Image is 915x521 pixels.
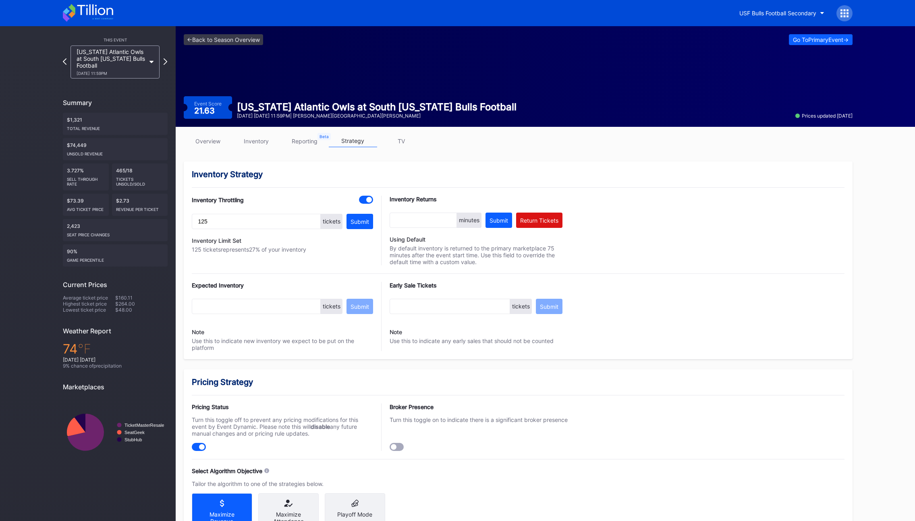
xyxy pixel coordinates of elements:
[346,214,373,229] button: Submit
[329,135,377,147] a: strategy
[115,301,168,307] div: $264.00
[67,148,164,156] div: Unsold Revenue
[184,34,263,45] a: <-Back to Season Overview
[490,217,508,224] div: Submit
[390,236,562,243] div: Using Default
[67,204,105,212] div: Avg ticket price
[520,217,558,224] div: Return Tickets
[63,37,168,42] div: This Event
[63,357,168,363] div: [DATE] [DATE]
[63,383,168,391] div: Marketplaces
[321,214,342,229] div: tickets
[457,213,481,228] div: minutes
[280,135,329,147] a: reporting
[390,318,562,344] div: Use this to indicate any early sales that should not be counted
[192,246,373,253] div: 125 tickets represents 27 % of your inventory
[793,36,849,43] div: Go To Primary Event ->
[63,307,115,313] div: Lowest ticket price
[78,341,91,357] span: ℉
[377,135,425,147] a: TV
[390,282,562,289] div: Early Sale Tickets
[192,416,373,437] div: Turn this toggle off to prevent any pricing modifications for this event by Event Dynamic. Please...
[77,71,146,76] div: [DATE] 11:59PM
[346,299,373,314] button: Submit
[116,204,164,212] div: Revenue per ticket
[63,341,168,357] div: 74
[192,170,844,179] div: Inventory Strategy
[351,303,369,310] div: Submit
[63,363,168,369] div: 9 % chance of precipitation
[115,295,168,301] div: $160.11
[192,237,373,244] div: Inventory Limit Set
[789,34,853,45] button: Go ToPrimaryEvent->
[67,229,164,237] div: seat price changes
[192,480,373,487] div: Tailor the algorithm to one of the strategies below.
[194,101,222,107] div: Event Score
[124,430,145,435] text: SeatGeek
[192,467,262,474] div: Select Algorithm Objective
[63,163,109,190] div: 3.727%
[232,135,280,147] a: inventory
[63,244,168,267] div: 90%
[390,236,562,265] div: By default inventory is returned to the primary marketplace 75 minutes after the event start time...
[192,196,244,203] div: Inventory Throttling
[192,329,373,335] div: Note
[516,213,562,228] button: Return Tickets
[63,281,168,289] div: Current Prices
[63,397,168,467] svg: Chart title
[63,327,168,335] div: Weather Report
[510,299,532,314] div: tickets
[321,299,342,314] div: tickets
[331,511,379,518] div: Playoff Mode
[390,329,562,335] div: Note
[351,218,369,225] div: Submit
[63,219,168,241] div: 2,423
[237,113,517,119] div: [DATE] [DATE] 11:59PM | [PERSON_NAME][GEOGRAPHIC_DATA][PERSON_NAME]
[192,282,373,289] div: Expected Inventory
[390,196,562,203] div: Inventory Returns
[115,307,168,313] div: $48.00
[733,6,830,21] button: USF Bulls Football Secondary
[63,99,168,107] div: Summary
[63,295,115,301] div: Average ticket price
[192,318,373,351] div: Use this to indicate new inventory we expect to be put on the platform
[116,174,164,186] div: Tickets Unsold/Sold
[112,163,168,190] div: 465/18
[311,423,330,430] strong: disable
[194,107,217,115] div: 21.63
[67,174,105,186] div: Sell Through Rate
[390,403,571,410] div: Broker Presence
[540,303,558,310] div: Submit
[390,416,571,423] div: Turn this toggle on to indicate there is a significant broker presence
[63,113,168,135] div: $1,321
[112,194,168,216] div: $2.73
[63,138,168,160] div: $74,449
[67,123,164,131] div: Total Revenue
[77,48,146,76] div: [US_STATE] Atlantic Owls at South [US_STATE] Bulls Football
[63,194,109,216] div: $73.39
[739,10,816,17] div: USF Bulls Football Secondary
[192,377,844,387] div: Pricing Strategy
[237,101,517,113] div: [US_STATE] Atlantic Owls at South [US_STATE] Bulls Football
[486,213,512,228] button: Submit
[536,299,562,314] button: Submit
[63,301,115,307] div: Highest ticket price
[67,254,164,263] div: Game percentile
[124,423,164,428] text: TicketMasterResale
[192,403,373,410] div: Pricing Status
[184,135,232,147] a: overview
[795,113,853,119] div: Prices updated [DATE]
[124,437,142,442] text: StubHub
